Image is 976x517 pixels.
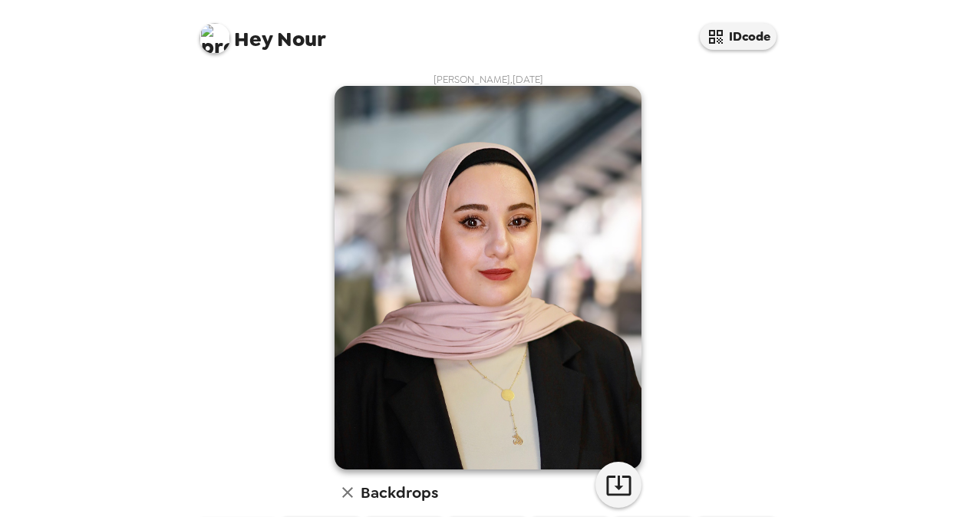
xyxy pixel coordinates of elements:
button: IDcode [700,23,777,50]
img: profile pic [199,23,230,54]
span: [PERSON_NAME] , [DATE] [434,73,543,86]
h6: Backdrops [361,480,438,505]
span: Nour [199,15,326,50]
img: user [335,86,641,469]
span: Hey [234,25,272,53]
